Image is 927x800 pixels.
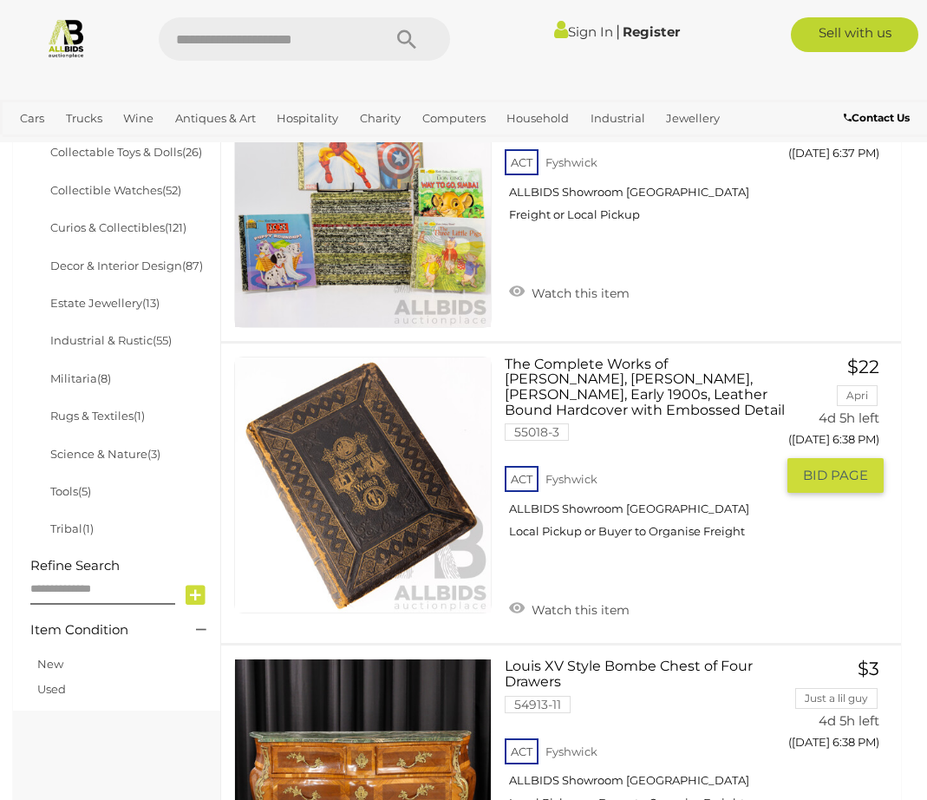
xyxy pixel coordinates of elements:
[68,133,117,161] a: Sports
[30,559,216,574] h4: Refine Search
[50,259,203,272] a: Decor & Interior Design(87)
[13,133,60,161] a: Office
[584,104,652,133] a: Industrial
[124,133,261,161] a: [GEOGRAPHIC_DATA]
[787,458,884,493] button: BID PAGE
[499,104,576,133] a: Household
[162,183,181,197] span: (52)
[616,22,620,41] span: |
[142,296,160,310] span: (13)
[363,17,450,61] button: Search
[50,521,94,535] a: Tribal(1)
[78,484,91,498] span: (5)
[803,467,868,484] span: BID PAGE
[505,595,634,621] a: Watch this item
[37,682,66,696] a: Used
[518,70,775,235] a: Large Collection Approx. 40 Little Golden Books 53982-102 ACT Fyshwick ALLBIDS Showroom [GEOGRAPH...
[518,357,775,553] a: The Complete Works of [PERSON_NAME], [PERSON_NAME], [PERSON_NAME], Early 1900s, Leather Bound Har...
[50,183,181,197] a: Collectible Watches(52)
[50,484,91,498] a: Tools(5)
[82,521,94,535] span: (1)
[659,104,727,133] a: Jewellery
[554,23,613,40] a: Sign In
[153,333,172,347] span: (55)
[134,409,145,423] span: (1)
[50,145,202,159] a: Collectable Toys & Dolls(26)
[50,333,172,347] a: Industrial & Rustic(55)
[182,259,203,272] span: (87)
[505,279,634,305] a: Watch this item
[50,371,111,385] a: Militaria(8)
[270,104,345,133] a: Hospitality
[527,602,630,618] span: Watch this item
[844,111,910,124] b: Contact Us
[50,409,145,423] a: Rugs & Textiles(1)
[800,659,884,758] a: $3 Just a lil guy 4d 5h left ([DATE] 6:38 PM)
[59,104,109,133] a: Trucks
[147,447,160,461] span: (3)
[844,108,914,128] a: Contact Us
[353,104,408,133] a: Charity
[182,145,202,159] span: (26)
[791,17,918,52] a: Sell with us
[165,220,186,234] span: (121)
[800,70,884,170] a: $13 Lexxie27 4d 5h left ([DATE] 6:37 PM)
[527,285,630,301] span: Watch this item
[116,104,160,133] a: Wine
[858,658,879,679] span: $3
[13,104,51,133] a: Cars
[50,220,186,234] a: Curios & Collectibles(121)
[50,296,160,310] a: Estate Jewellery(13)
[30,623,170,638] h4: Item Condition
[800,357,884,495] a: $22 Apri 4d 5h left ([DATE] 6:38 PM) BID PAGE
[46,17,87,58] img: Allbids.com.au
[623,23,680,40] a: Register
[97,371,111,385] span: (8)
[37,657,63,671] a: New
[168,104,263,133] a: Antiques & Art
[50,447,160,461] a: Science & Nature(3)
[415,104,493,133] a: Computers
[847,356,879,377] span: $22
